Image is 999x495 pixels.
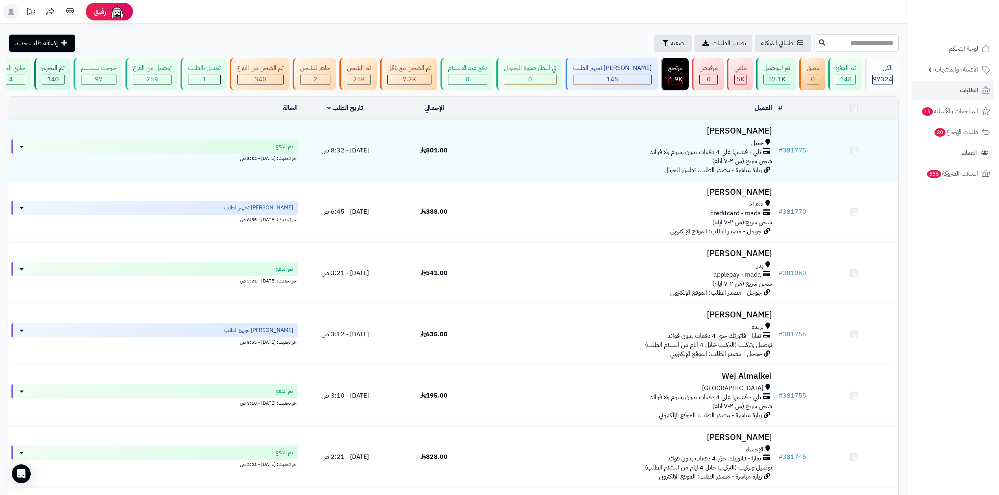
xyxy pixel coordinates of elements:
[420,268,448,278] span: 541.00
[9,35,75,52] a: إضافة طلب جديد
[912,39,994,58] a: لوحة التحكم
[347,64,371,73] div: تم الشحن
[9,75,13,84] span: 4
[33,58,72,90] a: تم التجهيز 140
[439,58,495,90] a: دفع عند الاستلام 0
[746,445,763,454] span: الإحساء
[713,270,761,279] span: applepay - mada
[504,75,556,84] div: 0
[482,310,772,319] h3: [PERSON_NAME]
[387,64,431,73] div: تم الشحن مع ناقل
[807,75,819,84] div: 0
[668,64,683,73] div: مرتجع
[712,279,772,288] span: شحن سريع (من ٢-٧ ايام)
[778,391,806,400] a: #381755
[751,139,763,148] span: جبيل
[934,126,978,137] span: طلبات الإرجاع
[146,75,158,84] span: 259
[761,38,793,48] span: طلباتي المُوكلة
[659,58,690,90] a: مرتجع 1.9K
[778,207,806,216] a: #381770
[94,7,106,16] span: رفيق
[424,103,444,113] a: الإجمالي
[482,433,772,442] h3: [PERSON_NAME]
[283,103,298,113] a: الحالة
[712,156,772,166] span: شحن سريع (من ٢-٧ ايام)
[254,75,266,84] span: 340
[700,75,717,84] div: 0
[949,43,978,54] span: لوحة التحكم
[11,460,298,468] div: اخر تحديث: [DATE] - 2:21 ص
[863,58,900,90] a: الكل97324
[21,4,41,22] a: تحديثات المنصة
[960,85,978,96] span: الطلبات
[778,452,783,462] span: #
[659,472,762,481] span: زيارة مباشرة - مصدر الطلب: الموقع الإلكتروني
[778,452,806,462] a: #381745
[778,146,806,155] a: #381775
[778,207,783,216] span: #
[934,128,946,137] span: 20
[912,81,994,100] a: الطلبات
[179,58,228,90] a: تعديل بالطلب 1
[573,75,651,84] div: 145
[448,64,487,73] div: دفع عند الاستلام
[707,75,711,84] span: 0
[778,330,783,339] span: #
[564,58,659,90] a: [PERSON_NAME] تجهيز الطلب 145
[353,75,365,84] span: 25K
[528,75,532,84] span: 0
[482,249,772,258] h3: [PERSON_NAME]
[778,330,806,339] a: #381756
[827,58,863,90] a: تم الدفع 148
[420,207,448,216] span: 388.00
[645,340,772,350] span: توصيل وتركيب (التركيب خلال 4 ايام من استلام الطلب)
[807,64,819,73] div: معلق
[650,393,761,402] span: تابي - قسّمها على 4 دفعات بدون رسوم ولا فوائد
[912,143,994,162] a: العملاء
[124,58,179,90] a: توصيل من الفرع 259
[667,454,761,463] span: تمارا - فاتورتك حتى 4 دفعات بدون فوائد
[836,75,855,84] div: 148
[670,227,762,236] span: جوجل - مصدر الطلب: الموقع الإلكتروني
[764,75,790,84] div: 57149
[922,107,933,116] span: 15
[763,64,790,73] div: تم التوصيل
[403,75,416,84] span: 7.2K
[321,391,369,400] span: [DATE] - 3:10 ص
[109,4,125,20] img: ai-face.png
[755,103,772,113] a: العميل
[15,38,58,48] span: إضافة طلب جديد
[778,268,806,278] a: #381060
[420,146,448,155] span: 801.00
[276,387,293,395] span: تم الدفع
[482,126,772,136] h3: [PERSON_NAME]
[420,452,448,462] span: 828.00
[754,58,798,90] a: تم التوصيل 57.1K
[606,75,618,84] span: 145
[737,75,745,84] span: 5K
[912,164,994,183] a: السلات المتروكة556
[495,58,564,90] a: في انتظار صورة التحويل 0
[11,154,298,162] div: اخر تحديث: [DATE] - 8:32 ص
[798,58,827,90] a: معلق 0
[81,75,116,84] div: 97
[671,38,686,48] span: تصفية
[669,75,682,84] span: 1.9K
[448,75,487,84] div: 0
[11,276,298,284] div: اخر تحديث: [DATE] - 3:21 ص
[659,411,762,420] span: زيارة مباشرة - مصدر الطلب: الموقع الإلكتروني
[670,349,762,359] span: جوجل - مصدر الطلب: الموقع الإلكتروني
[11,337,298,346] div: اخر تحديث: [DATE] - 8:55 ص
[276,449,293,456] span: تم الدفع
[482,188,772,197] h3: [PERSON_NAME]
[12,464,31,483] div: Open Intercom Messenger
[133,75,171,84] div: 259
[778,268,783,278] span: #
[734,64,747,73] div: ملغي
[725,58,754,90] a: ملغي 5K
[327,103,363,113] a: تاريخ الطلب
[321,330,369,339] span: [DATE] - 3:12 ص
[224,326,293,334] span: [PERSON_NAME] تجهيز الطلب
[573,64,652,73] div: [PERSON_NAME] تجهيز الطلب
